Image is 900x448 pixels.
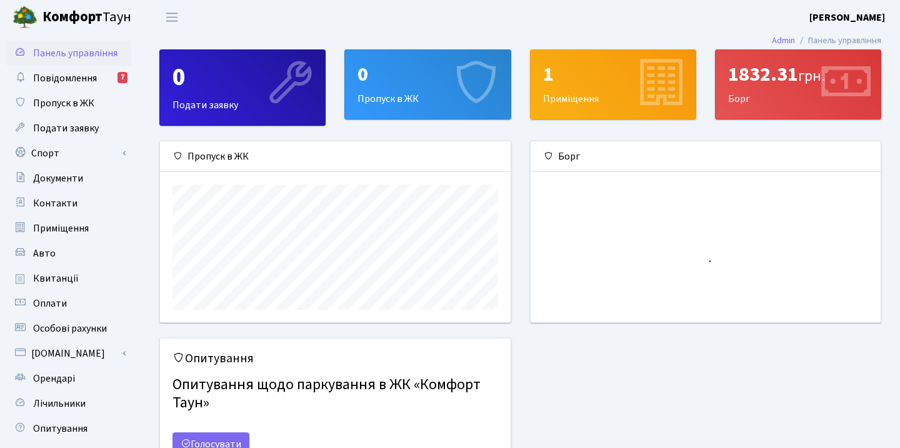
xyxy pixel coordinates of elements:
[33,397,86,410] span: Лічильники
[172,351,498,366] h5: Опитування
[753,28,900,54] nav: breadcrumb
[42,7,102,27] b: Комфорт
[6,291,131,316] a: Оплати
[809,10,885,25] a: [PERSON_NAME]
[6,191,131,216] a: Контакти
[33,171,83,185] span: Документи
[345,50,510,119] div: Пропуск в ЖК
[33,297,67,310] span: Оплати
[809,11,885,24] b: [PERSON_NAME]
[33,247,56,260] span: Авто
[6,116,131,141] a: Подати заявку
[159,49,326,126] a: 0Подати заявку
[160,141,511,172] div: Пропуск в ЖК
[33,46,117,60] span: Панель управління
[156,7,187,28] button: Переключити навігацію
[117,72,127,83] div: 7
[6,141,131,166] a: Спорт
[798,65,825,87] span: грн.
[160,50,325,125] div: Подати заявку
[6,216,131,241] a: Приміщення
[6,266,131,291] a: Квитанції
[6,241,131,266] a: Авто
[6,391,131,416] a: Лічильники
[12,5,37,30] img: logo.png
[33,121,99,135] span: Подати заявку
[6,316,131,341] a: Особові рахунки
[531,50,696,119] div: Приміщення
[6,416,131,441] a: Опитування
[530,49,696,120] a: 1Приміщення
[772,34,795,47] a: Admin
[33,322,107,335] span: Особові рахунки
[344,49,511,120] a: 0Пропуск в ЖК
[6,341,131,366] a: [DOMAIN_NAME]
[42,7,131,28] span: Таун
[33,71,97,85] span: Повідомлення
[728,63,868,86] div: 1832.31
[33,96,94,110] span: Пропуск в ЖК
[6,91,131,116] a: Пропуск в ЖК
[795,34,881,48] li: Панель управління
[33,196,77,210] span: Контакти
[33,422,87,435] span: Опитування
[6,41,131,66] a: Панель управління
[531,141,881,172] div: Борг
[33,372,75,385] span: Орендарі
[6,166,131,191] a: Документи
[357,63,497,86] div: 0
[716,50,881,119] div: Борг
[543,63,683,86] div: 1
[172,63,312,93] div: 0
[172,371,498,417] h4: Опитування щодо паркування в ЖК «Комфорт Таун»
[6,366,131,391] a: Орендарі
[33,221,89,235] span: Приміщення
[33,272,79,285] span: Квитанції
[6,66,131,91] a: Повідомлення7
